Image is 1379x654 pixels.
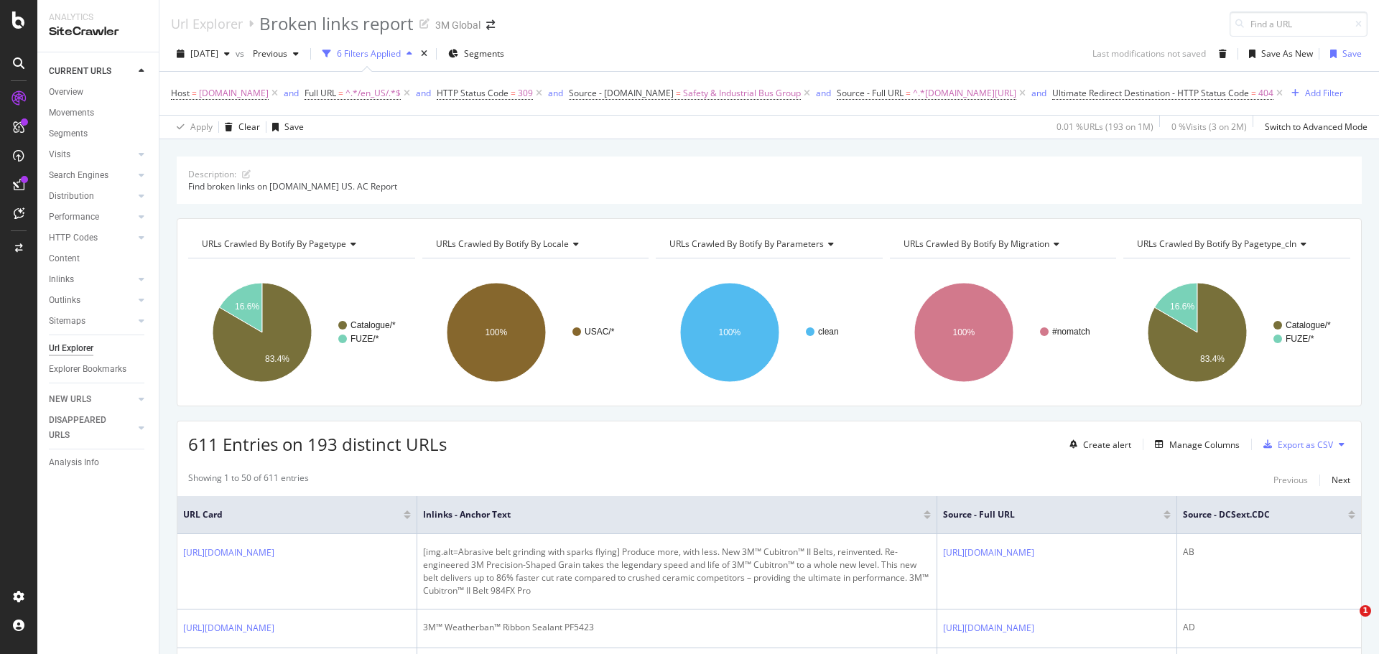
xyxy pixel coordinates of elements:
span: URLs Crawled By Botify By pagetype_cln [1137,238,1296,250]
button: Export as CSV [1258,433,1333,456]
div: times [418,47,430,61]
span: [DOMAIN_NAME] [199,83,269,103]
div: Export as CSV [1278,439,1333,451]
text: 83.4% [1200,354,1225,364]
span: Source - Full URL [943,508,1142,521]
h4: URLs Crawled By Botify By migration [901,233,1104,256]
div: A chart. [188,270,413,395]
span: Segments [464,47,504,60]
text: clean [818,327,839,337]
span: = [1251,87,1256,99]
span: ^.*[DOMAIN_NAME][URL] [913,83,1016,103]
span: Source - [DOMAIN_NAME] [569,87,674,99]
div: Broken links report [259,11,414,36]
div: Manage Columns [1169,439,1240,451]
a: Performance [49,210,134,225]
div: 3M Global [435,18,480,32]
div: Clear [238,121,260,133]
div: Explorer Bookmarks [49,362,126,377]
a: [URL][DOMAIN_NAME] [943,546,1034,560]
div: Showing 1 to 50 of 611 entries [188,472,309,489]
a: Analysis Info [49,455,149,470]
a: Visits [49,147,134,162]
span: URLs Crawled By Botify By parameters [669,238,824,250]
span: HTTP Status Code [437,87,509,99]
text: 100% [485,327,507,337]
button: Clear [219,116,260,139]
div: and [284,87,299,99]
div: CURRENT URLS [49,64,111,79]
div: Sitemaps [49,314,85,329]
div: Segments [49,126,88,141]
a: [URL][DOMAIN_NAME] [943,621,1034,635]
a: NEW URLS [49,392,134,407]
span: Source - DCSext.CDC [1183,508,1327,521]
span: ^.*/en_US/.*$ [345,83,401,103]
a: Explorer Bookmarks [49,362,149,377]
div: 6 Filters Applied [337,47,401,60]
div: Analytics [49,11,147,24]
a: Overview [49,85,149,100]
div: 3M™ Weatherban™ Ribbon Sealant PF5423 [423,621,930,634]
div: AB [1183,546,1355,559]
a: Outlinks [49,293,134,308]
svg: A chart. [422,270,647,395]
span: = [192,87,197,99]
div: and [416,87,431,99]
div: Overview [49,85,83,100]
h4: URLs Crawled By Botify By pagetype_cln [1134,233,1337,256]
span: 404 [1258,83,1273,103]
div: Add Filter [1305,87,1343,99]
div: Content [49,251,80,266]
span: URL Card [183,508,400,521]
text: FUZE/* [1286,334,1314,344]
div: Save [1342,47,1362,60]
div: arrow-right-arrow-left [486,20,495,30]
button: Save [266,116,304,139]
a: Inlinks [49,272,134,287]
span: 2025 Aug. 10th [190,47,218,60]
div: NEW URLS [49,392,91,407]
span: = [338,87,343,99]
span: URLs Crawled By Botify By migration [904,238,1049,250]
text: #nomatch [1052,327,1090,337]
iframe: Intercom live chat [1330,605,1365,640]
button: and [1031,86,1046,100]
button: [DATE] [171,42,236,65]
div: Save As New [1261,47,1313,60]
button: Segments [442,42,510,65]
a: Url Explorer [49,341,149,356]
a: [URL][DOMAIN_NAME] [183,621,274,635]
span: Safety & Industrial Bus Group [683,83,801,103]
text: 83.4% [265,354,289,364]
div: Previous [1273,474,1308,486]
text: 16.6% [235,302,259,312]
button: Manage Columns [1149,436,1240,453]
input: Find a URL [1230,11,1368,37]
span: URLs Crawled By Botify By pagetype [202,238,346,250]
a: DISAPPEARED URLS [49,413,134,443]
svg: A chart. [890,270,1115,395]
span: Source - Full URL [837,87,904,99]
div: Create alert [1083,439,1131,451]
div: and [816,87,831,99]
a: Sitemaps [49,314,134,329]
span: Previous [247,47,287,60]
div: and [1031,87,1046,99]
button: 6 Filters Applied [317,42,418,65]
button: Previous [1273,472,1308,489]
div: SiteCrawler [49,24,147,40]
div: Movements [49,106,94,121]
span: = [676,87,681,99]
span: Host [171,87,190,99]
div: A chart. [656,270,881,395]
a: Distribution [49,189,134,204]
button: Create alert [1064,433,1131,456]
div: Distribution [49,189,94,204]
div: Find broken links on [DOMAIN_NAME] US. AC Report [188,180,1350,192]
div: Description: [188,168,236,180]
div: Apply [190,121,213,133]
text: 16.6% [1170,302,1194,312]
div: Performance [49,210,99,225]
